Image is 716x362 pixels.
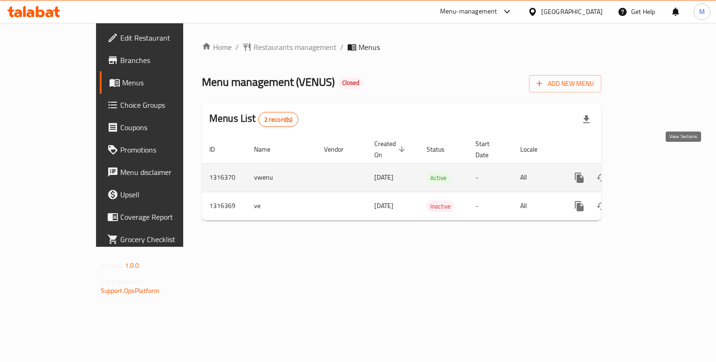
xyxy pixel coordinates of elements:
a: Branches [100,49,216,71]
table: enhanced table [202,135,665,221]
span: Promotions [120,144,208,155]
span: Active [427,173,450,183]
span: 2 record(s) [259,115,298,124]
span: Inactive [427,201,454,212]
span: Choice Groups [120,99,208,111]
span: Edit Restaurant [120,32,208,43]
td: ve [247,192,317,220]
a: Home [202,42,232,53]
span: Restaurants management [254,42,337,53]
span: Grocery Checklist [120,234,208,245]
span: [DATE] [374,200,393,212]
li: / [235,42,239,53]
button: Change Status [591,167,613,189]
li: / [340,42,344,53]
th: Actions [561,135,665,164]
span: Start Date [475,138,502,160]
span: Closed [338,79,363,87]
span: Vendor [324,144,356,155]
span: Menus [122,77,208,88]
div: Inactive [427,201,454,212]
span: Menu management ( VENUS ) [202,71,335,92]
a: Promotions [100,139,216,161]
a: Support.OpsPlatform [101,285,160,297]
span: Name [254,144,282,155]
td: 1316370 [202,163,247,192]
span: Upsell [120,189,208,200]
span: 1.0.0 [125,259,139,271]
td: - [468,163,513,192]
span: Status [427,144,457,155]
a: Edit Restaurant [100,27,216,49]
span: ID [209,144,227,155]
td: - [468,192,513,220]
span: Coverage Report [120,211,208,223]
span: Get support on: [101,275,144,287]
span: Version: [101,259,124,271]
h2: Menus List [209,111,298,127]
a: Choice Groups [100,94,216,116]
nav: breadcrumb [202,42,601,53]
div: Export file [575,108,598,131]
div: Total records count [258,112,299,127]
a: Grocery Checklist [100,228,216,251]
div: Menu-management [440,6,497,17]
div: Closed [338,77,363,89]
span: Branches [120,55,208,66]
button: more [568,167,591,189]
a: Coupons [100,116,216,139]
span: Coupons [120,122,208,133]
td: 1316369 [202,192,247,220]
div: [GEOGRAPHIC_DATA] [541,7,603,17]
td: vwenu [247,163,317,192]
td: All [513,192,561,220]
span: Created On [374,138,408,160]
span: Menu disclaimer [120,167,208,178]
a: Menus [100,71,216,94]
td: All [513,163,561,192]
button: Add New Menu [529,75,601,92]
a: Menu disclaimer [100,161,216,183]
a: Restaurants management [242,42,337,53]
span: [DATE] [374,171,393,183]
span: Add New Menu [537,78,594,90]
a: Upsell [100,183,216,206]
span: Menus [358,42,380,53]
span: M [699,7,705,17]
span: Locale [520,144,550,155]
button: more [568,195,591,217]
button: Change Status [591,195,613,217]
a: Coverage Report [100,206,216,228]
